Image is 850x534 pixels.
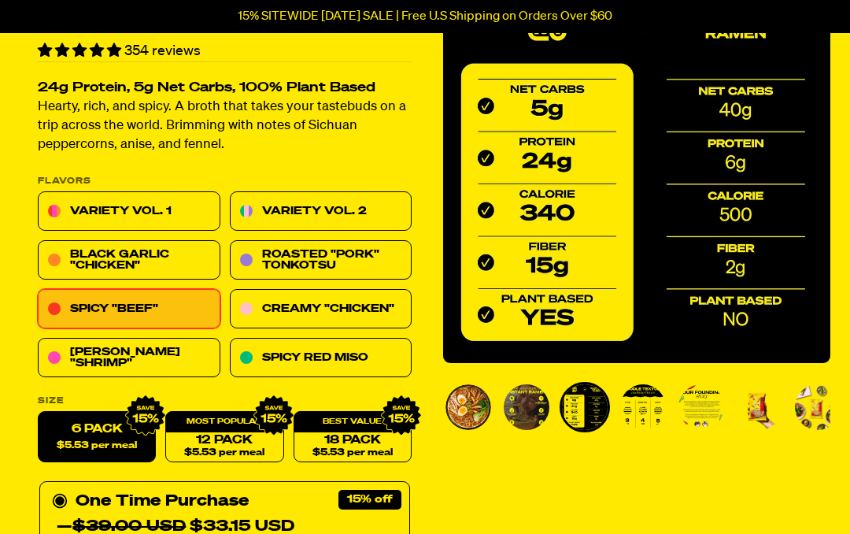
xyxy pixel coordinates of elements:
[560,382,610,432] li: Go to slide 3
[125,395,166,436] img: IMG_9632.png
[38,82,412,95] h2: 24g Protein, 5g Net Carbs, 100% Plant Based
[124,44,201,58] span: 354 reviews
[230,290,412,329] a: Creamy "Chicken"
[230,192,412,232] a: Variety Vol. 2
[737,384,782,430] img: Spicy "Beef" Ramen
[676,382,726,432] li: Go to slide 5
[38,339,220,378] a: [PERSON_NAME] "Shrimp"
[562,384,608,430] img: Spicy "Beef" Ramen
[184,448,264,458] span: $5.53 per meal
[38,412,156,463] label: 6 Pack
[165,412,283,463] a: 12 Pack$5.53 per meal
[38,290,220,329] a: Spicy "Beef"
[734,382,785,432] li: Go to slide 6
[230,339,412,378] a: Spicy Red Miso
[38,241,220,280] a: Black Garlic "Chicken"
[793,382,843,432] li: Go to slide 7
[38,397,412,406] label: Size
[620,384,666,430] img: Spicy "Beef" Ramen
[795,384,841,430] img: Spicy "Beef" Ramen
[230,241,412,280] a: Roasted "Pork" Tonkotsu
[443,382,830,432] div: PDP main carousel thumbnails
[294,412,412,463] a: 18 Pack$5.53 per meal
[678,384,724,430] img: Spicy "Beef" Ramen
[57,441,137,451] span: $5.53 per meal
[238,9,612,24] p: 15% SITEWIDE [DATE] SALE | Free U.S Shipping on Orders Over $60
[253,395,294,436] img: IMG_9632.png
[38,192,220,232] a: Variety Vol. 1
[501,382,552,432] li: Go to slide 2
[618,382,668,432] li: Go to slide 4
[381,395,422,436] img: IMG_9632.png
[38,44,124,58] span: 4.82 stars
[445,384,491,430] img: Spicy "Beef" Ramen
[504,384,549,430] img: Spicy "Beef" Ramen
[443,382,493,432] li: Go to slide 1
[38,98,412,155] p: Hearty, rich, and spicy. A broth that takes your tastebuds on a trip across the world. Brimming w...
[38,177,412,186] p: Flavors
[312,448,393,458] span: $5.53 per meal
